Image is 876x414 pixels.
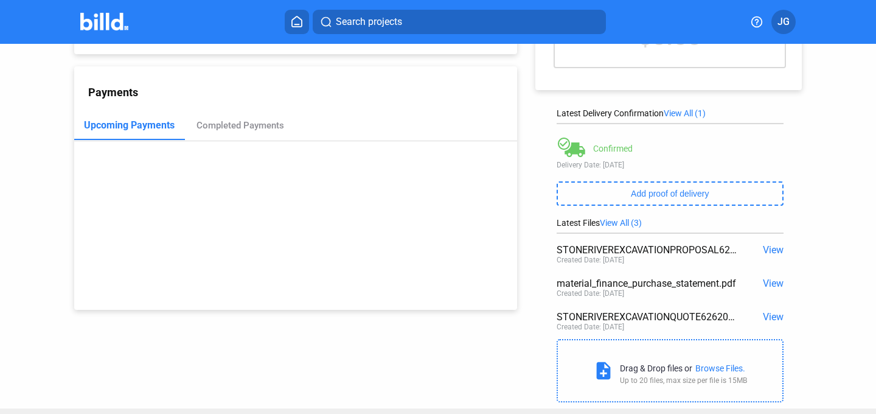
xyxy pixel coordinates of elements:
[593,360,614,381] mat-icon: note_add
[557,323,624,331] div: Created Date: [DATE]
[557,289,624,298] div: Created Date: [DATE]
[557,181,784,206] button: Add proof of delivery
[777,15,790,29] span: JG
[313,10,606,34] button: Search projects
[557,108,784,118] div: Latest Delivery Confirmation
[620,376,747,385] div: Up to 20 files, max size per file is 15MB
[763,244,784,256] span: View
[336,15,402,29] span: Search projects
[664,108,706,118] span: View All (1)
[763,278,784,289] span: View
[695,363,745,373] div: Browse Files.
[80,13,128,30] img: Billd Company Logo
[600,218,642,228] span: View All (3)
[557,218,784,228] div: Latest Files
[771,10,796,34] button: JG
[557,311,739,323] div: STONERIVEREXCAVATIONQUOTE6262025.pdf
[557,161,784,169] div: Delivery Date: [DATE]
[620,363,692,373] div: Drag & Drop files or
[88,86,517,99] div: Payments
[557,244,739,256] div: STONERIVEREXCAVATIONPROPOSAL6262025.pdf
[196,120,284,131] div: Completed Payments
[84,119,175,131] div: Upcoming Payments
[763,311,784,323] span: View
[593,144,633,153] div: Confirmed
[631,189,709,198] span: Add proof of delivery
[557,256,624,264] div: Created Date: [DATE]
[557,278,739,289] div: material_finance_purchase_statement.pdf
